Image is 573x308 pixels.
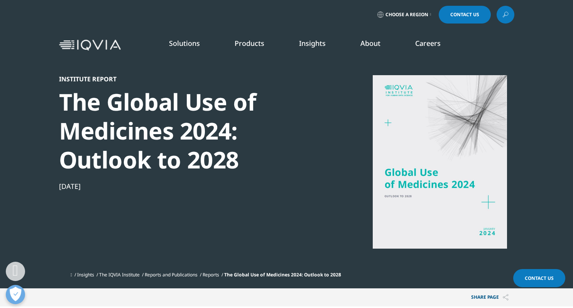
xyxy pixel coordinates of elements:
a: The IQVIA Institute [99,271,140,278]
a: Reports [203,271,219,278]
img: Share PAGE [503,294,509,301]
div: Institute Report [59,75,324,83]
div: The Global Use of Medicines 2024: Outlook to 2028 [59,88,324,174]
a: Contact Us [439,6,491,24]
a: Careers [415,39,441,48]
img: IQVIA Healthcare Information Technology and Pharma Clinical Research Company [59,40,121,51]
a: About [360,39,380,48]
a: Reports and Publications [145,271,198,278]
span: Contact Us [525,275,554,281]
a: Insights [299,39,326,48]
p: Share PAGE [465,288,514,306]
span: The Global Use of Medicines 2024: Outlook to 2028 [224,271,341,278]
button: Share PAGEShare PAGE [465,288,514,306]
a: Contact Us [513,269,565,287]
span: Contact Us [450,12,479,17]
span: Choose a Region [385,12,428,18]
a: Solutions [169,39,200,48]
nav: Primary [124,27,514,63]
button: Open Preferences [6,285,25,304]
div: [DATE] [59,182,324,191]
a: Products [235,39,264,48]
a: Insights [77,271,94,278]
